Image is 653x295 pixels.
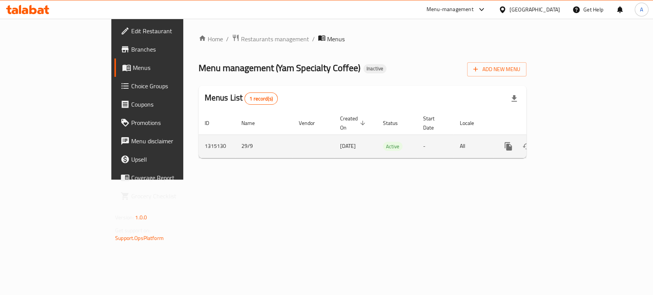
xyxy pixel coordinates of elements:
button: Add New Menu [467,62,526,76]
span: Locale [460,118,484,128]
span: Name [241,118,265,128]
li: / [226,34,229,44]
a: Branches [114,40,220,58]
span: Coverage Report [131,173,214,182]
button: more [499,137,518,156]
a: Menus [114,58,220,77]
a: Coverage Report [114,169,220,187]
span: Upsell [131,155,214,164]
a: Edit Restaurant [114,22,220,40]
span: 1 record(s) [245,95,277,102]
a: Upsell [114,150,220,169]
a: Choice Groups [114,77,220,95]
td: 29/9 [235,135,293,158]
h2: Menus List [205,92,278,105]
span: Active [383,142,402,151]
span: Coupons [131,100,214,109]
a: Coupons [114,95,220,113]
span: Menus [327,34,345,44]
span: Add New Menu [473,65,520,74]
span: Edit Restaurant [131,26,214,36]
span: Start Date [423,114,445,132]
div: [GEOGRAPHIC_DATA] [510,5,560,14]
td: All [454,135,493,158]
a: Promotions [114,113,220,132]
div: Export file [505,89,523,108]
span: Get support on: [115,225,150,235]
th: Actions [493,112,579,135]
div: Inactive [363,64,386,73]
span: Vendor [299,118,325,128]
table: enhanced table [199,112,579,158]
span: [DATE] [340,141,356,151]
span: Restaurants management [241,34,309,44]
span: ID [205,118,219,128]
span: Version: [115,212,134,222]
span: Choice Groups [131,81,214,91]
td: - [417,135,454,158]
li: / [312,34,315,44]
span: Menu disclaimer [131,136,214,146]
div: Menu-management [427,5,474,14]
span: Promotions [131,118,214,127]
span: Branches [131,45,214,54]
a: Support.OpsPlatform [115,233,164,243]
span: Menu management ( Yam Specialty Coffee ) [199,59,360,76]
span: Menus [133,63,214,72]
span: A [640,5,643,14]
span: 1.0.0 [135,212,147,222]
span: Grocery Checklist [131,191,214,201]
nav: breadcrumb [199,34,526,44]
span: Status [383,118,408,128]
span: Created On [340,114,368,132]
a: Menu disclaimer [114,132,220,150]
a: Grocery Checklist [114,187,220,205]
span: Inactive [363,65,386,72]
a: Restaurants management [232,34,309,44]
